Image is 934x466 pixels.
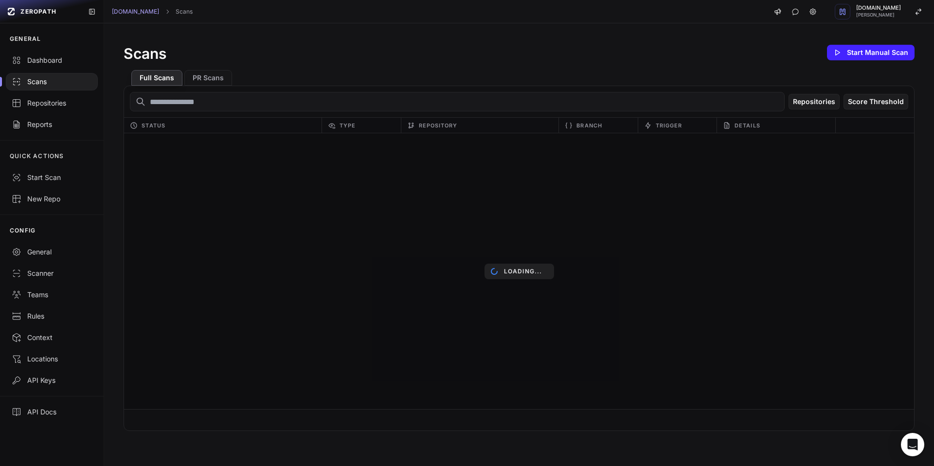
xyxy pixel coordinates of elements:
span: Branch [576,120,602,131]
a: ZEROPATH [4,4,80,19]
div: Open Intercom Messenger [901,433,924,456]
div: Repositories [12,98,92,108]
div: Scans [12,77,92,87]
button: Repositories [789,94,840,109]
div: API Docs [12,407,92,417]
div: Rules [12,311,92,321]
span: [PERSON_NAME] [856,13,901,18]
p: QUICK ACTIONS [10,152,64,160]
span: Repository [419,120,458,131]
div: Teams [12,290,92,300]
nav: breadcrumb [112,8,193,16]
div: API Keys [12,376,92,385]
h1: Scans [124,45,166,62]
button: Start Manual Scan [827,45,915,60]
div: New Repo [12,194,92,204]
span: ZEROPATH [20,8,56,16]
a: Scans [176,8,193,16]
div: Reports [12,120,92,129]
div: Dashboard [12,55,92,65]
button: PR Scans [184,70,232,86]
span: Status [142,120,165,131]
span: Trigger [656,120,683,131]
p: CONFIG [10,227,36,234]
svg: chevron right, [164,8,171,15]
p: GENERAL [10,35,41,43]
div: Locations [12,354,92,364]
a: [DOMAIN_NAME] [112,8,159,16]
div: Start Scan [12,173,92,182]
span: [DOMAIN_NAME] [856,5,901,11]
button: Full Scans [131,70,182,86]
span: Details [735,120,760,131]
button: Score Threshold [844,94,908,109]
p: Loading... [504,268,542,275]
div: General [12,247,92,257]
span: Type [340,120,356,131]
div: Scanner [12,269,92,278]
div: Context [12,333,92,342]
